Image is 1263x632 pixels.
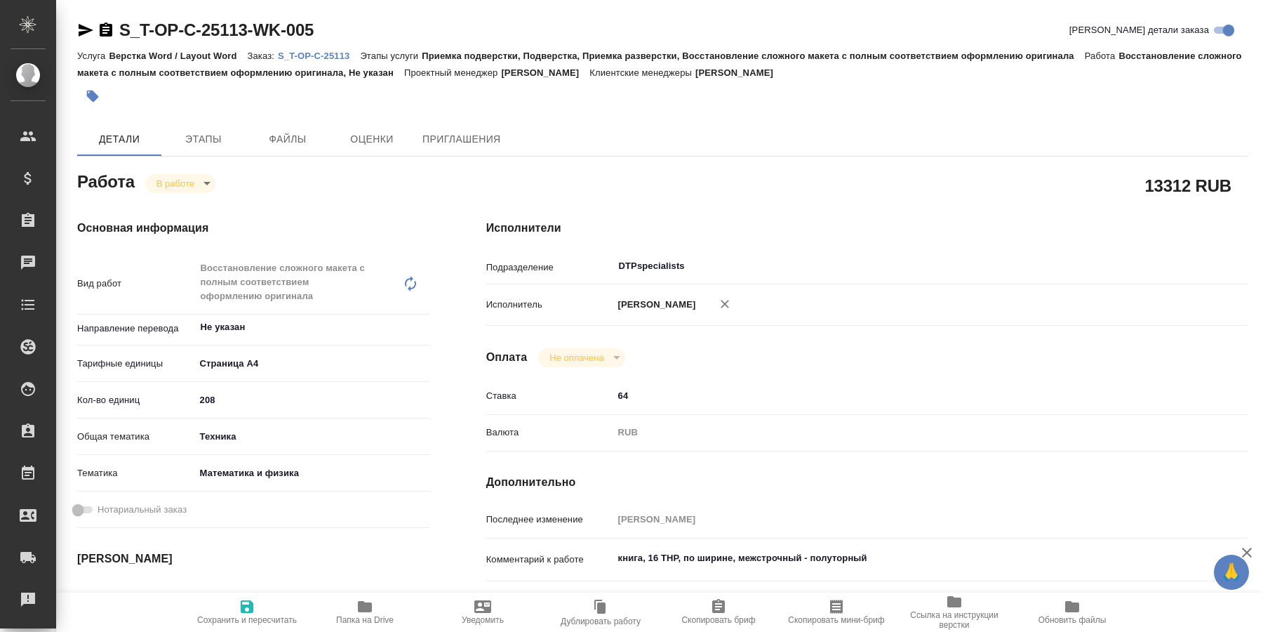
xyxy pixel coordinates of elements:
[77,466,195,480] p: Тематика
[119,20,314,39] a: S_T-OP-C-25113-WK-005
[904,610,1005,630] span: Ссылка на инструкции верстки
[1214,555,1249,590] button: 🙏
[422,51,1085,61] p: Приемка подверстки, Подверстка, Приемка разверстки, Восстановление сложного макета с полным соотв...
[486,513,613,527] p: Последнее изменение
[98,503,187,517] span: Нотариальный заказ
[254,131,321,148] span: Файлы
[613,546,1184,570] textarea: книга, 16 ТНР, по ширине, межстрочный - полуторный
[1038,615,1107,625] span: Обновить файлы
[486,426,613,440] p: Валюта
[422,131,501,148] span: Приглашения
[681,615,755,625] span: Скопировать бриф
[613,421,1184,445] div: RUB
[589,67,695,78] p: Клиентские менеджеры
[777,593,895,632] button: Скопировать мини-бриф
[360,51,422,61] p: Этапы услуги
[98,22,114,39] button: Скопировать ссылку
[486,261,613,275] p: Подразделение
[613,298,696,312] p: [PERSON_NAME]
[501,67,589,78] p: [PERSON_NAME]
[613,509,1184,529] input: Пустое поле
[170,131,237,148] span: Этапы
[486,220,1248,237] h4: Исполнители
[542,593,660,632] button: Дублировать работу
[306,593,424,632] button: Папка на Drive
[486,298,613,312] p: Исполнитель
[424,593,542,632] button: Уведомить
[788,615,884,625] span: Скопировать мини-бриф
[1219,558,1243,587] span: 🙏
[77,393,195,407] p: Кол-во единиц
[561,617,641,626] span: Дублировать работу
[152,178,199,190] button: В работе
[422,326,425,329] button: Open
[1144,173,1231,197] h2: 13312 RUB
[77,322,195,336] p: Направление перевода
[660,593,777,632] button: Скопировать бриф
[1085,51,1119,61] p: Работа
[77,357,195,371] p: Тарифные единицы
[709,289,740,320] button: Удалить исполнителя
[486,474,1248,491] h4: Дополнительно
[462,615,504,625] span: Уведомить
[77,277,195,291] p: Вид работ
[195,425,430,449] div: Техника
[278,51,360,61] p: S_T-OP-C-25113
[278,49,360,61] a: S_T-OP-C-25113
[195,461,430,485] div: Математика и физика
[195,390,430,410] input: ✎ Введи что-нибудь
[195,352,430,376] div: Страница А4
[109,51,247,61] p: Верстка Word / Layout Word
[1177,265,1180,268] button: Open
[86,131,153,148] span: Детали
[1013,593,1131,632] button: Обновить файлы
[188,593,306,632] button: Сохранить и пересчитать
[77,220,430,237] h4: Основная информация
[77,430,195,444] p: Общая тематика
[77,51,109,61] p: Услуга
[336,615,394,625] span: Папка на Drive
[613,386,1184,406] input: ✎ Введи что-нибудь
[77,81,108,112] button: Добавить тэг
[197,615,297,625] span: Сохранить и пересчитать
[695,67,784,78] p: [PERSON_NAME]
[77,551,430,567] h4: [PERSON_NAME]
[545,352,608,364] button: Не оплачена
[248,51,278,61] p: Заказ:
[77,590,195,604] p: Дата начала работ
[486,389,613,403] p: Ставка
[538,348,624,367] div: В работе
[338,131,406,148] span: Оценки
[77,22,94,39] button: Скопировать ссылку для ЯМессенджера
[486,349,528,366] h4: Оплата
[195,586,318,607] input: ✎ Введи что-нибудь
[145,174,215,193] div: В работе
[895,593,1013,632] button: Ссылка на инструкции верстки
[404,67,501,78] p: Проектный менеджер
[1069,23,1209,37] span: [PERSON_NAME] детали заказа
[486,553,613,567] p: Комментарий к работе
[77,168,135,193] h2: Работа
